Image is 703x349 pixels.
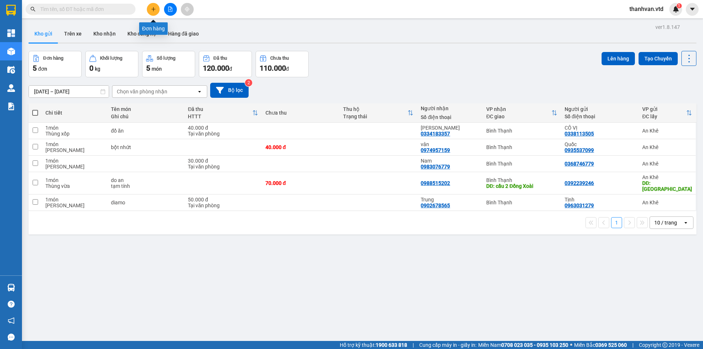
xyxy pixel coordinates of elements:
[642,114,686,119] div: ĐC lấy
[642,106,686,112] div: VP gửi
[486,177,557,183] div: Bình Thạnh
[376,342,407,348] strong: 1900 633 818
[565,161,594,167] div: 0368746779
[602,52,635,65] button: Lên hàng
[185,7,190,12] span: aim
[686,3,699,16] button: caret-down
[642,161,692,167] div: An Khê
[142,51,195,77] button: Số lượng5món
[486,114,551,119] div: ĐC giao
[184,103,262,123] th: Toggle SortBy
[421,197,479,203] div: Trung
[164,3,177,16] button: file-add
[642,144,692,150] div: An Khê
[152,66,162,72] span: món
[486,161,557,167] div: Bình Thạnh
[421,147,450,153] div: 0974957159
[595,342,627,348] strong: 0369 525 060
[642,180,692,192] div: DĐ: Đông Trường sơn
[146,64,150,73] span: 5
[157,56,175,61] div: Số lượng
[111,177,181,183] div: do an
[100,56,122,61] div: Khối lượng
[30,7,36,12] span: search
[565,197,635,203] div: Tịnh
[58,25,88,42] button: Trên xe
[181,3,194,16] button: aim
[7,84,15,92] img: warehouse-icon
[29,51,82,77] button: Đơn hàng5đơn
[574,341,627,349] span: Miền Bắc
[642,128,692,134] div: An Khê
[413,341,414,349] span: |
[483,103,561,123] th: Toggle SortBy
[45,131,104,137] div: Thùng xốp
[88,25,122,42] button: Kho nhận
[486,144,557,150] div: Bình Thạnh
[265,180,336,186] div: 70.000 đ
[256,51,309,77] button: Chưa thu110.000đ
[286,66,289,72] span: đ
[45,183,104,189] div: Thùng vừa
[7,48,15,55] img: warehouse-icon
[270,56,289,61] div: Chưa thu
[421,105,479,111] div: Người nhận
[213,56,227,61] div: Đã thu
[188,114,252,119] div: HTTT
[565,114,635,119] div: Số điện thoại
[117,88,167,95] div: Chọn văn phòng nhận
[95,66,100,72] span: kg
[89,64,93,73] span: 0
[565,147,594,153] div: 0935537099
[29,86,109,97] input: Select a date range.
[45,141,104,147] div: 1 món
[45,177,104,183] div: 1 món
[486,106,551,112] div: VP nhận
[7,284,15,292] img: warehouse-icon
[340,341,407,349] span: Hỗ trợ kỹ thuật:
[203,64,229,73] span: 120.000
[45,125,104,131] div: 1 món
[570,344,572,346] span: ⚪️
[8,334,15,341] span: message
[111,128,181,134] div: đồ ăn
[565,131,594,137] div: 0338113505
[421,158,479,164] div: Nam
[486,200,557,205] div: Bình Thạnh
[655,23,680,31] div: ver 1.8.147
[624,4,669,14] span: thanhvan.vtd
[639,52,678,65] button: Tạo Chuyến
[188,164,258,170] div: Tại văn phòng
[188,203,258,208] div: Tại văn phòng
[111,114,181,119] div: Ghi chú
[7,29,15,37] img: dashboard-icon
[45,110,104,116] div: Chi tiết
[45,164,104,170] div: Món
[33,64,37,73] span: 5
[8,317,15,324] span: notification
[421,203,450,208] div: 0902678565
[8,301,15,308] span: question-circle
[265,144,336,150] div: 40.000 đ
[40,5,127,13] input: Tìm tên, số ĐT hoặc mã đơn
[565,125,635,131] div: CÔ VỊ
[6,5,16,16] img: logo-vxr
[45,197,104,203] div: 1 món
[111,144,181,150] div: bột nhứt
[188,125,258,131] div: 40.000 đ
[677,3,682,8] sup: 1
[565,106,635,112] div: Người gửi
[45,203,104,208] div: Món
[565,141,635,147] div: Quốc
[343,114,408,119] div: Trạng thái
[565,203,594,208] div: 0963031279
[151,7,156,12] span: plus
[689,6,696,12] span: caret-down
[188,106,252,112] div: Đã thu
[421,131,450,137] div: 0334183357
[199,51,252,77] button: Đã thu120.000đ
[122,25,162,42] button: Kho công nợ
[210,83,249,98] button: Bộ lọc
[565,180,594,186] div: 0392239246
[678,3,680,8] span: 1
